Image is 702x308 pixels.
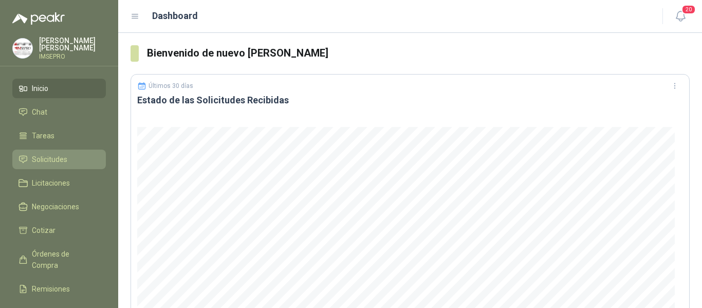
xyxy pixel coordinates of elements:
img: Logo peakr [12,12,65,25]
img: Company Logo [13,39,32,58]
span: Negociaciones [32,201,79,212]
span: 20 [681,5,696,14]
a: Remisiones [12,279,106,299]
a: Chat [12,102,106,122]
p: IMSEPRO [39,53,106,60]
a: Tareas [12,126,106,146]
span: Tareas [32,130,54,141]
p: Últimos 30 días [149,82,193,89]
span: Solicitudes [32,154,67,165]
a: Negociaciones [12,197,106,216]
h1: Dashboard [152,9,198,23]
span: Cotizar [32,225,56,236]
span: Chat [32,106,47,118]
span: Órdenes de Compra [32,248,96,271]
a: Cotizar [12,221,106,240]
button: 20 [671,7,690,26]
h3: Bienvenido de nuevo [PERSON_NAME] [147,45,690,61]
a: Licitaciones [12,173,106,193]
span: Licitaciones [32,177,70,189]
span: Inicio [32,83,48,94]
h3: Estado de las Solicitudes Recibidas [137,94,683,106]
a: Solicitudes [12,150,106,169]
p: [PERSON_NAME] [PERSON_NAME] [39,37,106,51]
a: Órdenes de Compra [12,244,106,275]
a: Inicio [12,79,106,98]
span: Remisiones [32,283,70,295]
